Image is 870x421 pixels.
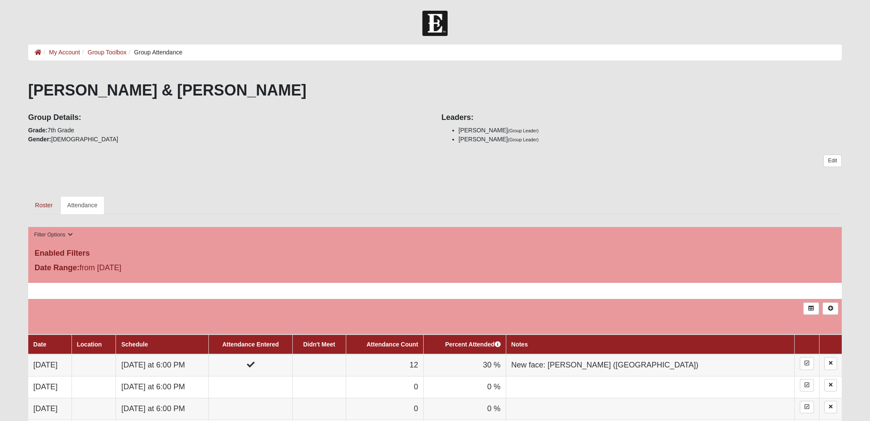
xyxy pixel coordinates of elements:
a: Delete [824,379,837,391]
a: Attendance Entered [222,341,279,348]
td: [DATE] at 6:00 PM [116,376,209,398]
li: [PERSON_NAME] [459,126,842,135]
a: Attendance Count [367,341,419,348]
td: 12 [346,354,423,376]
a: Alt+N [822,302,838,315]
td: [DATE] at 6:00 PM [116,354,209,376]
a: Delete [824,401,837,413]
li: [PERSON_NAME] [459,135,842,144]
a: Didn't Meet [303,341,335,348]
div: 7th Grade [DEMOGRAPHIC_DATA] [22,107,435,144]
td: New face: [PERSON_NAME] ([GEOGRAPHIC_DATA]) [506,354,795,376]
td: 0 [346,376,423,398]
td: [DATE] [28,376,71,398]
td: [DATE] [28,354,71,376]
h4: Group Details: [28,113,429,122]
td: 0 % [424,376,506,398]
a: My Account [49,49,80,56]
a: Date [33,341,46,348]
h1: [PERSON_NAME] & [PERSON_NAME] [28,81,842,99]
td: 0 % [424,398,506,420]
div: from [DATE] [28,262,300,276]
a: Attendance [60,196,104,214]
a: Enter Attendance [800,401,814,413]
h4: Enabled Filters [35,249,835,258]
a: Edit [823,155,842,167]
li: Group Attendance [127,48,183,57]
h4: Leaders: [442,113,842,122]
a: Enter Attendance [800,357,814,370]
a: Notes [511,341,528,348]
a: Schedule [121,341,148,348]
small: (Group Leader) [508,128,539,133]
img: Church of Eleven22 Logo [422,11,448,36]
a: Enter Attendance [800,379,814,391]
a: Group Toolbox [88,49,127,56]
label: Date Range: [35,262,80,274]
a: Export to Excel [803,302,819,315]
a: Roster [28,196,59,214]
td: [DATE] at 6:00 PM [116,398,209,420]
strong: Gender: [28,136,51,143]
strong: Grade: [28,127,48,134]
td: [DATE] [28,398,71,420]
a: Percent Attended [445,341,500,348]
td: 30 % [424,354,506,376]
button: Filter Options [32,230,76,239]
small: (Group Leader) [508,137,539,142]
a: Location [77,341,102,348]
a: Delete [824,357,837,370]
td: 0 [346,398,423,420]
